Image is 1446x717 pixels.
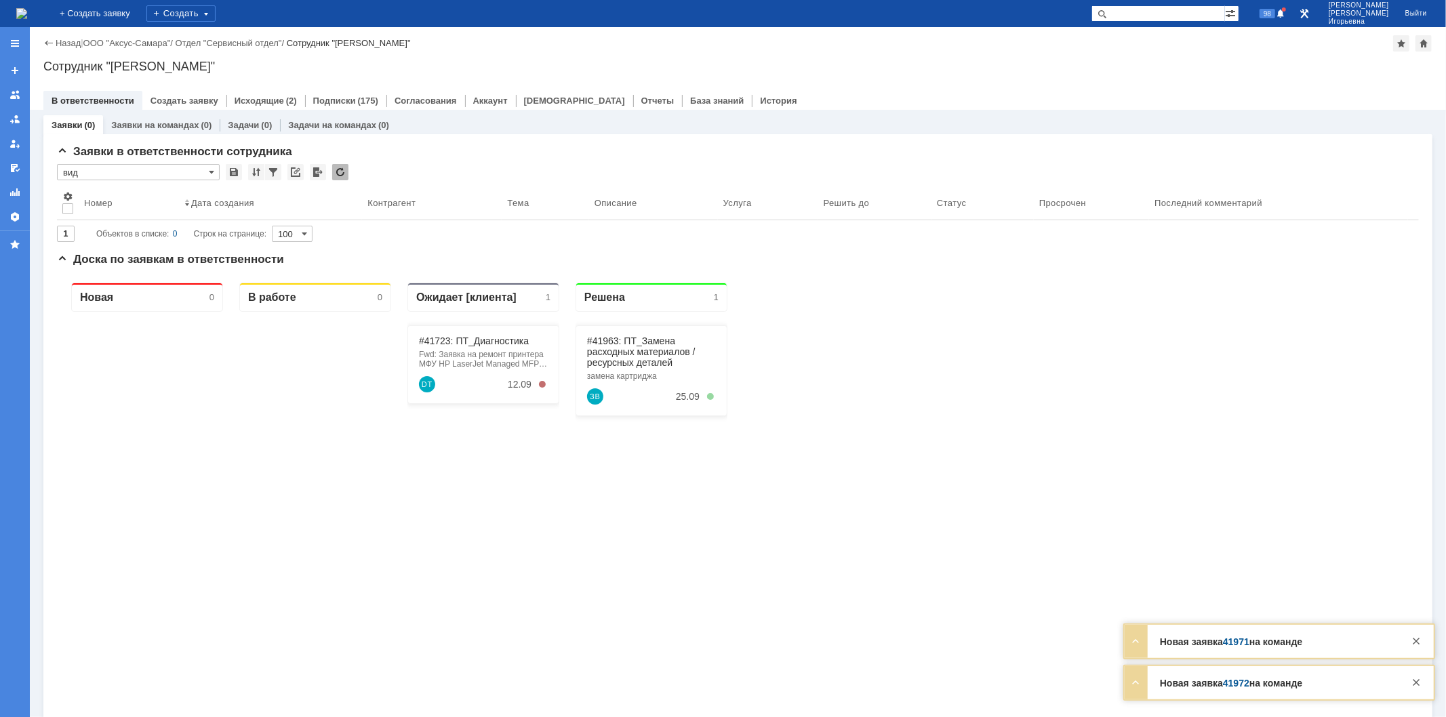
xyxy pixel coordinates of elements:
[16,8,27,19] a: Перейти на домашнюю страницу
[1415,35,1432,52] div: Сделать домашней страницей
[358,96,378,106] div: (175)
[507,198,529,208] div: Тема
[473,96,508,106] a: Аккаунт
[362,64,472,75] a: #41723: ПТ_Диагностика
[176,38,287,48] div: /
[760,96,797,106] a: История
[1160,636,1302,647] strong: Новая заявка на команде
[362,186,502,220] th: Контрагент
[530,64,659,96] div: #41963: ПТ_Замена расходных материалов / ресурсных деталей
[226,164,242,180] div: Сохранить вид
[83,38,176,48] div: /
[287,164,304,180] div: Скопировать ссылку на список
[362,104,378,121] a: Denis Timirgaliev
[1039,198,1086,208] div: Просрочен
[362,64,491,75] div: #41723: ПТ_Диагностика
[265,164,281,180] div: Фильтрация...
[4,108,26,130] a: Заявки в моей ответственности
[191,19,239,32] div: В работе
[228,120,259,130] a: Задачи
[530,117,546,133] a: Загороднев Владимир Александрович
[718,186,818,220] th: Услуга
[1329,9,1389,18] span: [PERSON_NAME]
[1329,18,1389,26] span: Игорьевна
[288,120,376,130] a: Задачи на командах
[84,198,113,208] div: Номер
[1393,35,1409,52] div: Добавить в избранное
[595,198,637,208] div: Описание
[23,19,56,32] div: Новая
[451,107,475,118] div: 12.09.2025
[1160,678,1302,689] strong: Новая заявка на команде
[641,96,675,106] a: Отчеты
[482,109,489,116] div: 0. Просрочен
[524,96,625,106] a: [DEMOGRAPHIC_DATA]
[96,226,266,242] i: Строк на странице:
[83,38,171,48] a: ООО "Аксус-Самара"
[179,186,362,220] th: Дата создания
[1408,633,1424,649] div: Закрыть
[150,96,218,106] a: Создать заявку
[619,119,643,130] div: 25.09.2025
[248,164,264,180] div: Сортировка...
[4,157,26,179] a: Мои согласования
[530,64,639,96] a: #41963: ПТ_Замена расходных материалов / ресурсных деталей
[321,20,325,30] div: 0
[313,96,356,106] a: Подписки
[367,198,416,208] div: Контрагент
[52,120,82,130] a: Заявки
[191,198,254,208] div: Дата создания
[824,198,870,208] div: Решить до
[359,19,460,32] div: Ожидает [клиента]
[287,38,411,48] div: Сотрудник "[PERSON_NAME]"
[81,37,83,47] div: |
[56,38,81,48] a: Назад
[1225,6,1239,19] span: Расширенный поиск
[657,20,662,30] div: 1
[43,60,1432,73] div: Сотрудник "[PERSON_NAME]"
[650,121,657,128] div: 5. Менее 100%
[84,120,95,130] div: (0)
[1260,9,1275,18] span: 98
[57,145,292,158] span: Заявки в ответственности сотрудника
[527,19,568,32] div: Решена
[16,8,27,19] img: logo
[332,164,348,180] div: Обновлять список
[176,38,282,48] a: Отдел "Сервисный отдел"
[4,182,26,203] a: Отчеты
[395,96,457,106] a: Согласования
[530,100,659,109] div: замена картриджа
[96,229,169,239] span: Объектов в списке:
[1127,674,1144,691] div: Развернуть
[931,186,1034,220] th: Статус
[1408,674,1424,691] div: Закрыть
[4,60,26,81] a: Создать заявку
[173,226,178,242] div: 0
[1223,636,1249,647] a: 41971
[4,84,26,106] a: Заявки на командах
[153,20,157,30] div: 0
[4,206,26,228] a: Настройки
[201,120,212,130] div: (0)
[723,198,752,208] div: Услуга
[62,191,73,202] span: Настройки
[502,186,588,220] th: Тема
[1329,1,1389,9] span: [PERSON_NAME]
[4,133,26,155] a: Мои заявки
[111,120,199,130] a: Заявки на командах
[378,120,389,130] div: (0)
[310,164,326,180] div: Экспорт списка
[57,253,284,266] span: Доска по заявкам в ответственности
[1127,633,1144,649] div: Развернуть
[362,78,491,97] div: Fwd: Заявка на ремонт принтера МФУ HP LaserJet Managed MFP E62655dn
[937,198,966,208] div: Статус
[52,96,134,106] a: В ответственности
[286,96,297,106] div: (2)
[235,96,284,106] a: Исходящие
[261,120,272,130] div: (0)
[1296,5,1312,22] a: Перейти в интерфейс администратора
[1154,198,1262,208] div: Последний комментарий
[1223,678,1249,689] a: 41972
[79,186,179,220] th: Номер
[690,96,744,106] a: База знаний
